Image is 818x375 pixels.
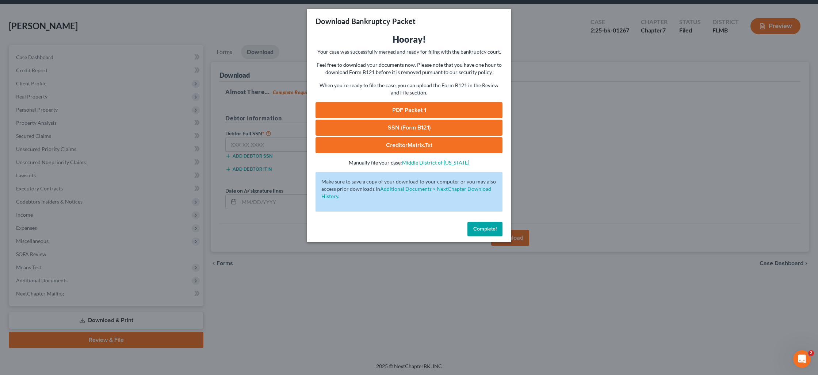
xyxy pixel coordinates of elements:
a: Additional Documents > NextChapter Download History. [321,186,491,199]
h3: Hooray! [316,34,502,45]
p: Your case was successfully merged and ready for filing with the bankruptcy court. [316,48,502,55]
p: When you're ready to file the case, you can upload the Form B121 in the Review and File section. [316,82,502,96]
a: Middle District of [US_STATE] [402,159,469,166]
a: SSN (Form B121) [316,120,502,136]
a: PDF Packet 1 [316,102,502,118]
span: 2 [808,350,814,356]
h3: Download Bankruptcy Packet [316,16,416,26]
a: CreditorMatrix.txt [316,137,502,153]
button: Complete! [467,222,502,236]
iframe: Intercom live chat [793,350,811,368]
p: Make sure to save a copy of your download to your computer or you may also access prior downloads in [321,178,497,200]
p: Feel free to download your documents now. Please note that you have one hour to download Form B12... [316,61,502,76]
p: Manually file your case: [316,159,502,166]
span: Complete! [473,226,497,232]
